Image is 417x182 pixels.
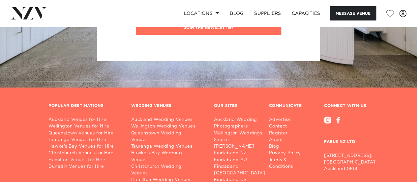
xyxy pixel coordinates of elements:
a: Wellington Venues for Hire [48,123,121,130]
a: Hamilton Venues for Hire [48,157,121,164]
a: Findaband [GEOGRAPHIC_DATA] [214,164,271,177]
button: Join the newsletter [136,20,281,35]
a: Locations [178,6,224,20]
a: Wellington Wedding Venues [131,123,203,130]
h3: COMMUNICATE [269,103,302,109]
a: Contact [269,123,313,130]
a: Queenstown Venues for Hire [48,130,121,137]
a: Christchurch Venues for Hire [48,150,121,157]
a: [PERSON_NAME] [214,143,271,150]
h3: POPULAR DESTINATIONS [48,103,104,109]
a: About [269,137,313,143]
a: Findaband NZ [214,150,271,157]
a: Hawke's Bay Venues for Hire [48,143,121,150]
a: Auckland Wedding Photographers [214,117,271,130]
a: Advertise [269,117,313,123]
h3: OUR SITES [214,103,238,109]
a: Queenstown Wedding Venues [131,130,203,143]
a: BLOG [224,6,249,20]
a: Auckland Wedding Venues [131,117,203,123]
img: nzv-logo.png [11,7,46,19]
a: Register [269,130,313,137]
a: SUPPLIERS [249,6,286,20]
a: Tauranga Venues for Hire [48,137,121,143]
a: Terms & Conditions [269,157,313,170]
a: Wellington Weddings [214,130,271,137]
p: [STREET_ADDRESS], [GEOGRAPHIC_DATA], Auckland 0618 [324,153,369,172]
a: Tauranga Wedding Venues [131,143,203,150]
a: Smoke [214,137,271,143]
a: Hawke's Bay Wedding Venues [131,150,203,163]
a: Privacy Policy [269,150,313,157]
a: Auckland Venues for Hire [48,117,121,123]
h3: CONNECT WITH US [324,103,369,109]
a: Capacities [286,6,326,20]
a: Dunedin Venues for Hire [48,164,121,170]
a: Findaband AU [214,157,271,164]
h3: FABLE NZ LTD [324,124,369,150]
a: Christchurch Wedding Venues [131,164,203,177]
button: Message Venue [330,6,376,20]
a: Blog [269,143,313,150]
h3: WEDDING VENUES [131,103,172,109]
